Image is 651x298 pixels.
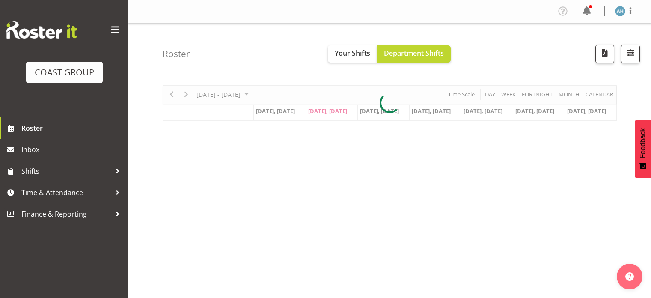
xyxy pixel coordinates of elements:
button: Filter Shifts [621,45,640,63]
button: Feedback - Show survey [635,120,651,178]
img: Rosterit website logo [6,21,77,39]
span: Feedback [639,128,647,158]
span: Inbox [21,143,124,156]
span: Time & Attendance [21,186,111,199]
img: ambrose-hills-simonsen3822.jpg [615,6,625,16]
span: Shifts [21,165,111,178]
img: help-xxl-2.png [625,272,634,281]
span: Department Shifts [384,48,444,58]
button: Download a PDF of the roster according to the set date range. [595,45,614,63]
h4: Roster [163,49,190,59]
span: Your Shifts [335,48,370,58]
button: Department Shifts [377,45,451,63]
span: Finance & Reporting [21,208,111,220]
span: Roster [21,122,124,135]
div: COAST GROUP [35,66,94,79]
button: Your Shifts [328,45,377,63]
